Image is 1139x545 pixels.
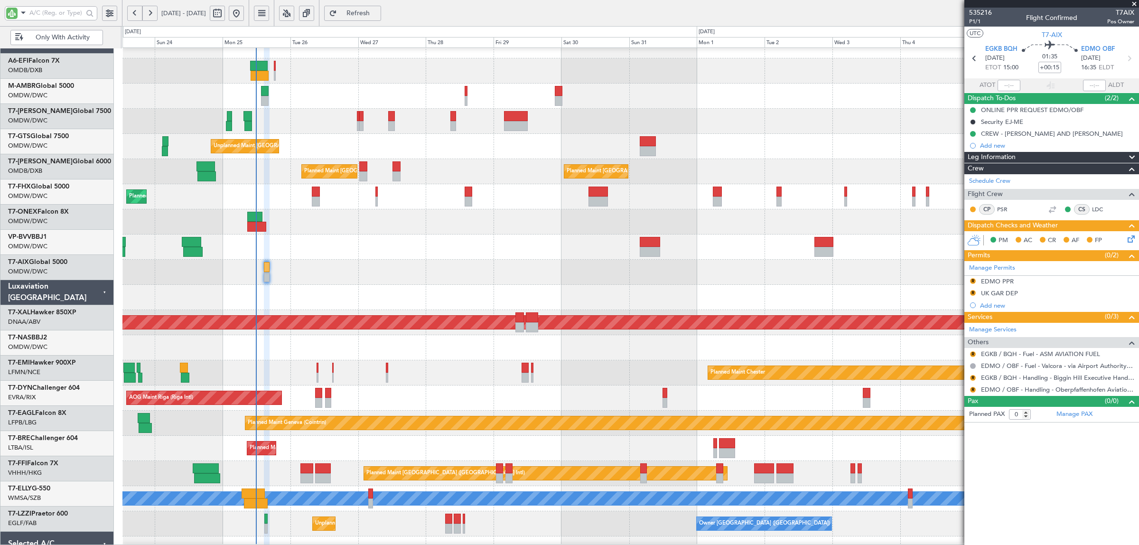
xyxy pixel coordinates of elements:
[1042,30,1062,40] span: T7-AIX
[1003,63,1018,73] span: 15:00
[8,183,31,190] span: T7-FHX
[985,63,1001,73] span: ETOT
[8,192,47,200] a: OMDW/DWC
[832,37,900,48] div: Wed 3
[980,141,1134,150] div: Add new
[1074,204,1090,215] div: CS
[8,385,32,391] span: T7-DYN
[8,359,30,366] span: T7-EMI
[8,208,37,215] span: T7-ONEX
[1108,81,1124,90] span: ALDT
[8,410,35,416] span: T7-EAGL
[339,10,378,17] span: Refresh
[970,387,976,393] button: R
[1072,236,1079,245] span: AF
[981,385,1134,394] a: EDMO / OBF - Handling - Oberpfaffenhofen Aviation Service GmbH
[494,37,561,48] div: Fri 29
[981,350,1100,358] a: EGKB / BQH - Fuel - ASM AVIATION FUEL
[1105,93,1119,103] span: (2/2)
[1099,63,1114,73] span: ELDT
[968,93,1016,104] span: Dispatch To-Dos
[8,510,68,517] a: T7-LZZIPraetor 600
[426,37,494,48] div: Thu 28
[290,37,358,48] div: Tue 26
[1042,52,1057,62] span: 01:35
[8,141,47,150] a: OMDW/DWC
[765,37,832,48] div: Tue 2
[8,309,30,316] span: T7-XAL
[8,393,36,402] a: EVRA/RIX
[968,312,992,323] span: Services
[981,362,1134,370] a: EDMO / OBF - Fuel - Valcora - via Airport Authority Intl EDMO / OBF
[8,57,60,64] a: A6-EFIFalcon 7X
[997,205,1018,214] a: PSR
[8,91,47,100] a: OMDW/DWC
[1024,236,1032,245] span: AC
[968,163,984,174] span: Crew
[8,158,111,165] a: T7-[PERSON_NAME]Global 6000
[561,37,629,48] div: Sat 30
[8,494,41,502] a: WMSA/SZB
[8,485,50,492] a: T7-ELLYG-550
[970,375,976,381] button: R
[697,37,765,48] div: Mon 1
[8,83,36,89] span: M-AMBR
[1107,8,1134,18] span: T7AIX
[129,391,193,405] div: AOG Maint Riga (Riga Intl)
[969,410,1005,419] label: Planned PAX
[980,81,995,90] span: ATOT
[8,334,47,341] a: T7-NASBBJ2
[969,8,992,18] span: 535216
[8,435,78,442] a: T7-BREChallenger 604
[214,139,332,153] div: Unplanned Maint [GEOGRAPHIC_DATA] (Seletar)
[970,278,976,284] button: R
[8,334,31,341] span: T7-NAS
[1048,236,1056,245] span: CR
[1092,205,1113,214] a: LDC
[1081,54,1101,63] span: [DATE]
[8,519,37,527] a: EGLF/FAB
[8,435,30,442] span: T7-BRE
[248,416,326,430] div: Planned Maint Geneva (Cointrin)
[8,368,40,376] a: LFMN/NCE
[981,130,1123,138] div: CREW - [PERSON_NAME] AND [PERSON_NAME]
[8,217,47,226] a: OMDW/DWC
[8,309,76,316] a: T7-XALHawker 850XP
[155,37,223,48] div: Sun 24
[981,277,1014,285] div: EDMO PPR
[1081,45,1115,54] span: EDMO OBF
[968,152,1016,163] span: Leg Information
[8,183,69,190] a: T7-FHXGlobal 5000
[8,66,42,75] a: OMDB/DXB
[8,267,47,276] a: OMDW/DWC
[629,37,697,48] div: Sun 31
[968,189,1003,200] span: Flight Crew
[1105,396,1119,406] span: (0/0)
[981,289,1018,297] div: UK GAR DEP
[324,6,381,21] button: Refresh
[8,410,66,416] a: T7-EAGLFalcon 8X
[8,259,29,265] span: T7-AIX
[969,18,992,26] span: P1/1
[161,9,206,18] span: [DATE] - [DATE]
[358,37,426,48] div: Wed 27
[8,108,73,114] span: T7-[PERSON_NAME]
[970,351,976,357] button: R
[8,343,47,351] a: OMDW/DWC
[129,189,279,204] div: Planned Maint [GEOGRAPHIC_DATA] ([GEOGRAPHIC_DATA])
[985,54,1005,63] span: [DATE]
[699,517,830,531] div: Owner [GEOGRAPHIC_DATA] ([GEOGRAPHIC_DATA])
[8,510,31,517] span: T7-LZZI
[315,517,471,531] div: Unplanned Maint [GEOGRAPHIC_DATA] ([GEOGRAPHIC_DATA])
[8,208,69,215] a: T7-ONEXFalcon 8X
[968,337,989,348] span: Others
[567,164,725,179] div: Planned Maint [GEOGRAPHIC_DATA] ([GEOGRAPHIC_DATA] Intl)
[25,34,100,41] span: Only With Activity
[8,443,33,452] a: LTBA/ISL
[223,37,290,48] div: Mon 25
[8,259,67,265] a: T7-AIXGlobal 5000
[366,466,525,480] div: Planned Maint [GEOGRAPHIC_DATA] ([GEOGRAPHIC_DATA] Intl)
[8,242,47,251] a: OMDW/DWC
[970,290,976,296] button: R
[969,177,1010,186] a: Schedule Crew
